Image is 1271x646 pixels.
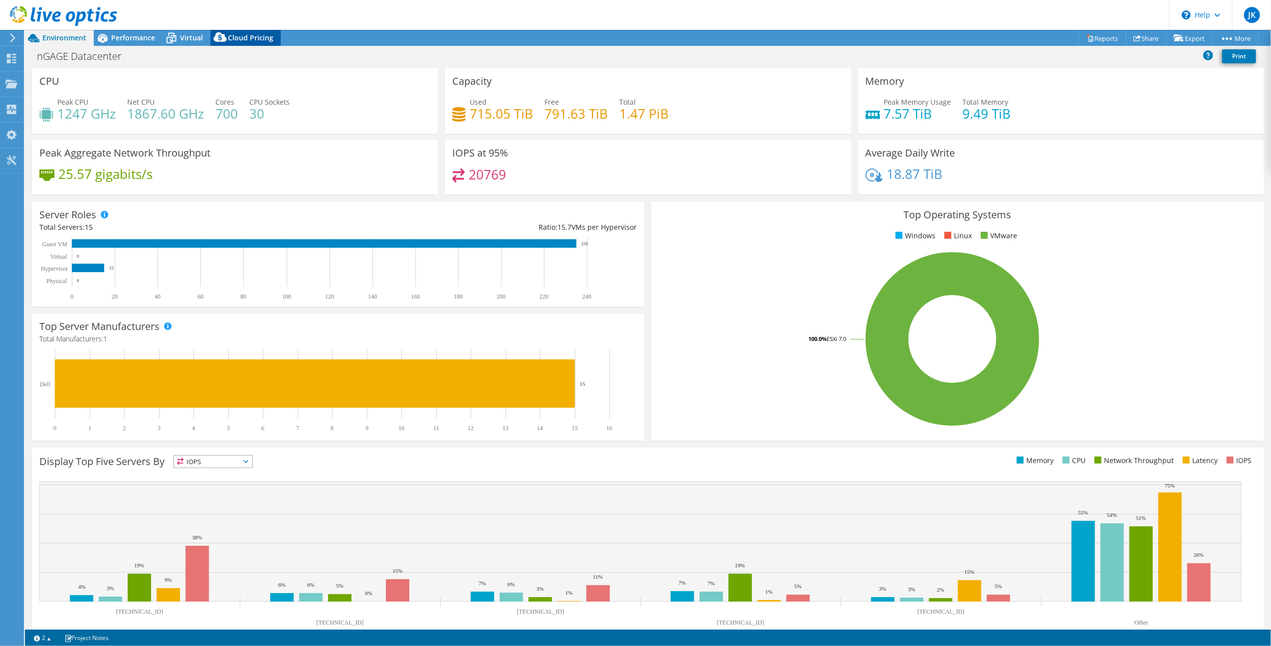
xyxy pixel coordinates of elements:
[572,425,578,432] text: 15
[261,425,264,432] text: 6
[180,33,203,42] span: Virtual
[39,222,338,233] div: Total Servers:
[1194,552,1204,558] text: 26%
[884,108,951,119] h4: 7.57 TiB
[540,293,548,300] text: 220
[1079,30,1126,46] a: Reports
[978,230,1017,241] li: VMware
[808,335,827,342] tspan: 100.0%
[545,108,608,119] h4: 791.63 TiB
[964,569,974,575] text: 15%
[470,108,533,119] h4: 715.05 TiB
[296,425,299,432] text: 7
[537,425,543,432] text: 14
[468,425,474,432] text: 12
[479,580,486,586] text: 7%
[165,577,172,583] text: 9%
[50,253,67,260] text: Virtual
[57,632,116,644] a: Project Notes
[365,590,372,596] text: 0%
[398,425,404,432] text: 10
[197,293,203,300] text: 60
[155,293,161,300] text: 40
[77,278,79,283] text: 0
[112,293,118,300] text: 20
[134,562,144,568] text: 19%
[411,293,420,300] text: 160
[469,169,506,180] h4: 20769
[307,582,315,588] text: 6%
[278,582,286,588] text: 6%
[884,97,951,107] span: Peak Memory Usage
[917,608,965,615] text: [TECHNICAL_ID]
[963,97,1009,107] span: Total Memory
[116,608,164,615] text: [TECHNICAL_ID]
[39,321,160,332] h3: Top Server Manufacturers
[433,425,439,432] text: 11
[240,293,246,300] text: 80
[1134,619,1148,626] text: Other
[39,148,210,159] h3: Peak Aggregate Network Throughput
[39,333,637,344] h4: Total Manufacturers:
[77,254,79,259] text: 0
[942,230,972,241] li: Linux
[879,586,887,592] text: 3%
[606,425,612,432] text: 16
[619,108,669,119] h4: 1.47 PiB
[1222,49,1256,63] a: Print
[39,76,59,87] h3: CPU
[1165,483,1175,488] text: 75%
[325,293,334,300] text: 120
[580,381,586,387] text: 15
[794,583,802,589] text: 5%
[545,97,559,107] span: Free
[503,425,509,432] text: 13
[392,568,402,574] text: 15%
[1107,512,1117,518] text: 54%
[192,425,195,432] text: 4
[27,632,58,644] a: 2
[582,293,591,300] text: 240
[619,97,636,107] span: Total
[452,76,492,87] h3: Capacity
[70,293,73,300] text: 0
[1212,30,1259,46] a: More
[127,108,204,119] h4: 1867.60 GHz
[1014,455,1054,466] li: Memory
[581,241,588,246] text: 235
[123,425,126,432] text: 2
[1166,30,1213,46] a: Export
[368,293,377,300] text: 140
[1060,455,1086,466] li: CPU
[53,425,56,432] text: 0
[1126,30,1167,46] a: Share
[192,534,202,540] text: 38%
[1136,515,1146,521] text: 51%
[215,97,234,107] span: Cores
[317,619,364,626] text: [TECHNICAL_ID]
[331,425,334,432] text: 8
[228,33,273,42] span: Cloud Pricing
[995,583,1002,589] text: 5%
[1180,455,1218,466] li: Latency
[908,586,915,592] text: 3%
[593,574,603,580] text: 11%
[249,97,290,107] span: CPU Sockets
[454,293,463,300] text: 180
[735,562,745,568] text: 19%
[336,583,344,589] text: 5%
[866,76,905,87] h3: Memory
[57,97,88,107] span: Peak CPU
[893,230,935,241] li: Windows
[827,335,846,342] tspan: ESXi 7.0
[497,293,506,300] text: 200
[158,425,161,432] text: 3
[679,580,686,586] text: 7%
[88,425,91,432] text: 1
[1092,455,1174,466] li: Network Throughput
[127,97,155,107] span: Net CPU
[174,456,252,468] span: IOPS
[46,278,67,285] text: Physical
[565,590,573,596] text: 1%
[109,266,114,271] text: 15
